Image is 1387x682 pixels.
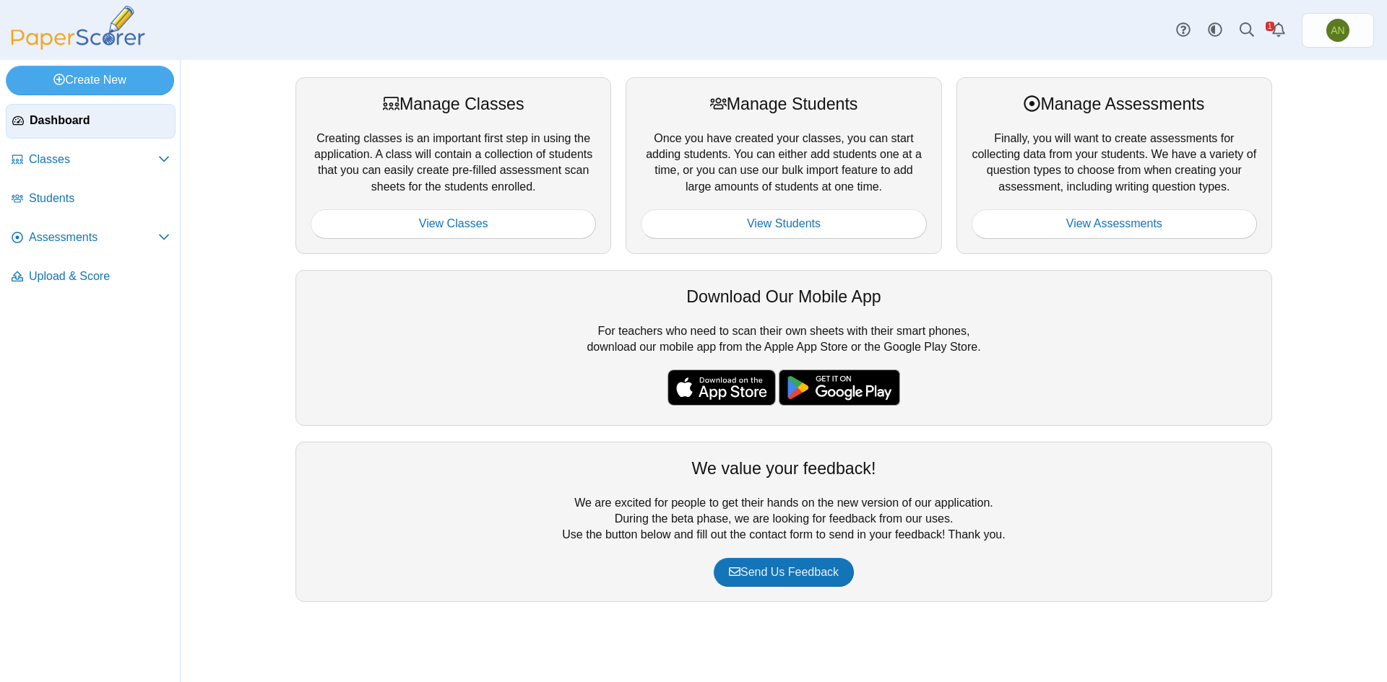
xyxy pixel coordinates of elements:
[311,285,1257,308] div: Download Our Mobile App
[729,566,839,578] span: Send Us Feedback
[1331,25,1344,35] span: Abby Nance
[6,182,176,217] a: Students
[6,260,176,294] a: Upload & Score
[667,370,776,406] img: apple-store-badge.svg
[29,229,158,245] span: Assessments
[6,143,176,178] a: Classes
[29,191,170,206] span: Students
[295,270,1272,426] div: For teachers who need to scan their own sheets with their smart phones, download our mobile app f...
[972,209,1257,238] a: View Assessments
[29,268,170,284] span: Upload & Score
[626,77,941,253] div: Once you have created your classes, you can start adding students. You can either add students on...
[1302,13,1374,48] a: Abby Nance
[6,6,150,50] img: PaperScorer
[6,40,150,52] a: PaperScorer
[779,370,900,406] img: google-play-badge.png
[295,442,1272,602] div: We are excited for people to get their hands on the new version of our application. During the be...
[641,209,926,238] a: View Students
[6,104,176,139] a: Dashboard
[641,92,926,115] div: Manage Students
[311,92,596,115] div: Manage Classes
[6,221,176,255] a: Assessments
[972,92,1257,115] div: Manage Assessments
[1263,14,1295,46] a: Alerts
[311,209,596,238] a: View Classes
[6,66,174,95] a: Create New
[29,152,158,167] span: Classes
[1326,19,1349,42] span: Abby Nance
[311,457,1257,480] div: We value your feedback!
[30,113,169,128] span: Dashboard
[956,77,1272,253] div: Finally, you will want to create assessments for collecting data from your students. We have a va...
[714,558,854,587] a: Send Us Feedback
[295,77,611,253] div: Creating classes is an important first step in using the application. A class will contain a coll...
